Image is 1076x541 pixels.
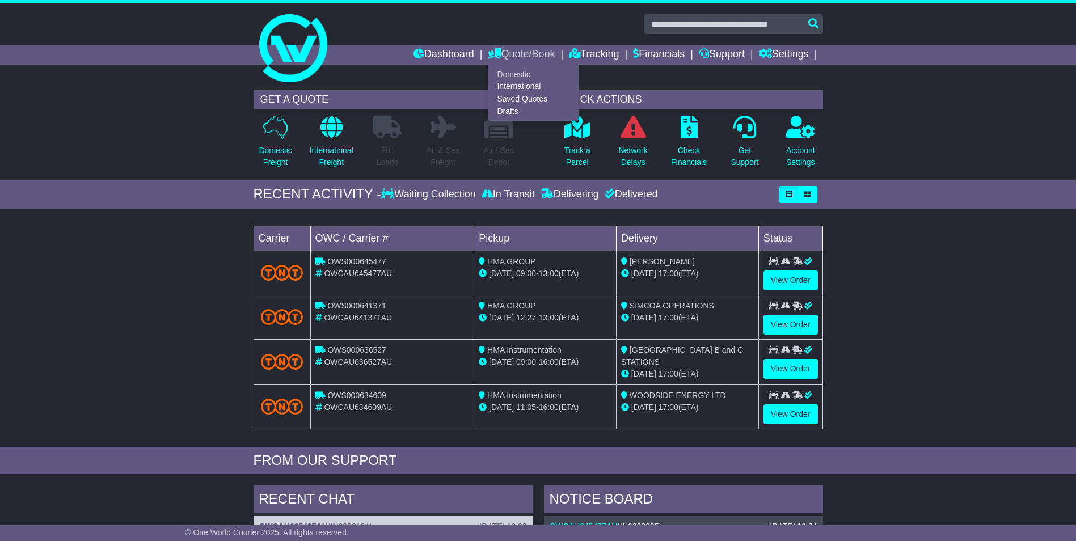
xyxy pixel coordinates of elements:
[630,257,695,266] span: [PERSON_NAME]
[620,522,659,531] span: IN0003295
[474,226,617,251] td: Pickup
[631,403,656,412] span: [DATE]
[373,145,402,168] p: Full Loads
[488,93,578,105] a: Saved Quotes
[659,369,678,378] span: 17:00
[670,115,707,175] a: CheckFinancials
[327,257,386,266] span: OWS000645477
[516,357,536,366] span: 09:00
[731,145,758,168] p: Get Support
[659,313,678,322] span: 17:00
[261,265,303,280] img: TNT_Domestic.png
[261,399,303,414] img: TNT_Domestic.png
[427,145,460,168] p: Air & Sea Freight
[763,404,818,424] a: View Order
[487,391,562,400] span: HMA Instrumentation
[538,188,602,201] div: Delivering
[254,485,533,516] div: RECENT CHAT
[550,522,817,531] div: ( )
[479,188,538,201] div: In Transit
[631,269,656,278] span: [DATE]
[479,312,611,324] div: - (ETA)
[324,313,392,322] span: OWCAU641371AU
[616,226,758,251] td: Delivery
[488,45,555,65] a: Quote/Book
[516,269,536,278] span: 09:00
[488,65,579,121] div: Quote/Book
[631,369,656,378] span: [DATE]
[621,312,754,324] div: (ETA)
[618,115,648,175] a: NetworkDelays
[324,357,392,366] span: OWCAU636527AU
[759,45,809,65] a: Settings
[259,145,292,168] p: Domestic Freight
[413,45,474,65] a: Dashboard
[487,257,536,266] span: HMA GROUP
[327,345,386,354] span: OWS000636527
[259,522,527,531] div: ( )
[254,226,310,251] td: Carrier
[479,401,611,413] div: - (ETA)
[569,45,619,65] a: Tracking
[539,269,559,278] span: 13:00
[763,359,818,379] a: View Order
[310,145,353,168] p: International Freight
[659,269,678,278] span: 17:00
[259,522,328,531] a: OWCAU625437AU
[327,301,386,310] span: OWS000641371
[487,301,536,310] span: HMA GROUP
[489,313,514,322] span: [DATE]
[488,81,578,93] a: International
[539,357,559,366] span: 16:00
[261,309,303,324] img: TNT_Domestic.png
[763,315,818,335] a: View Order
[630,391,726,400] span: WOODSIDE ENERGY LTD
[602,188,658,201] div: Delivered
[758,226,822,251] td: Status
[516,403,536,412] span: 11:05
[621,368,754,380] div: (ETA)
[564,115,591,175] a: Track aParcel
[621,401,754,413] div: (ETA)
[659,403,678,412] span: 17:00
[331,522,370,531] span: IN0003134
[770,522,817,531] div: [DATE] 12:34
[539,313,559,322] span: 13:00
[484,145,514,168] p: Air / Sea Depot
[479,356,611,368] div: - (ETA)
[763,270,818,290] a: View Order
[489,357,514,366] span: [DATE]
[489,403,514,412] span: [DATE]
[516,313,536,322] span: 12:27
[381,188,478,201] div: Waiting Collection
[618,145,647,168] p: Network Delays
[488,68,578,81] a: Domestic
[479,522,526,531] div: [DATE] 13:22
[309,115,354,175] a: InternationalFreight
[261,354,303,369] img: TNT_Domestic.png
[730,115,759,175] a: GetSupport
[488,105,578,117] a: Drafts
[630,301,714,310] span: SIMCOA OPERATIONS
[310,226,474,251] td: OWC / Carrier #
[254,90,521,109] div: GET A QUOTE
[786,145,815,168] p: Account Settings
[786,115,816,175] a: AccountSettings
[254,186,382,202] div: RECENT ACTIVITY -
[555,90,823,109] div: QUICK ACTIONS
[699,45,745,65] a: Support
[621,345,743,366] span: [GEOGRAPHIC_DATA] B and C STATIONS
[185,528,349,537] span: © One World Courier 2025. All rights reserved.
[324,269,392,278] span: OWCAU645477AU
[631,313,656,322] span: [DATE]
[479,268,611,280] div: - (ETA)
[254,453,823,469] div: FROM OUR SUPPORT
[564,145,590,168] p: Track a Parcel
[671,145,707,168] p: Check Financials
[550,522,618,531] a: OWCAU645477AU
[544,485,823,516] div: NOTICE BOARD
[539,403,559,412] span: 16:00
[621,268,754,280] div: (ETA)
[324,403,392,412] span: OWCAU634609AU
[258,115,292,175] a: DomesticFreight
